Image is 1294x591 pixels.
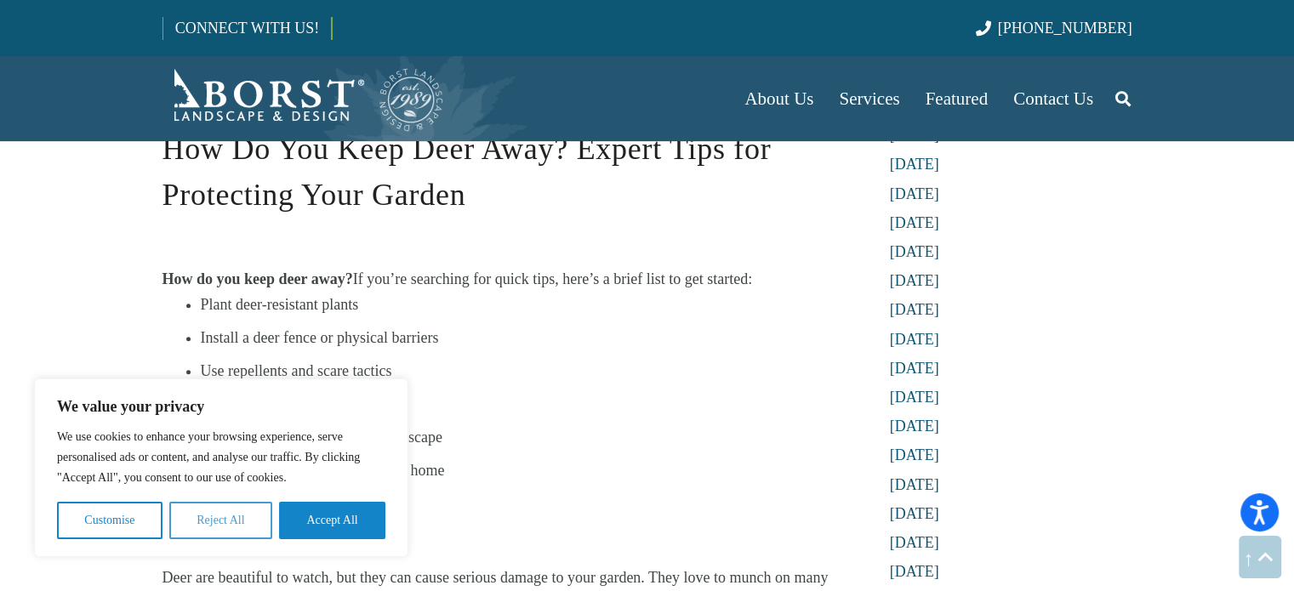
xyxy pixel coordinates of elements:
[201,424,841,450] li: Create varying levels in your landscape
[732,56,826,141] a: About Us
[890,214,939,231] a: [DATE]
[890,476,939,493] a: [DATE]
[162,65,445,133] a: Borst-Logo
[57,502,162,539] button: Customise
[201,457,841,483] li: Keep favored plants close to your home
[201,491,841,516] li: Use motion-activated lights
[1106,77,1140,120] a: Search
[890,243,939,260] a: [DATE]
[890,272,939,289] a: [DATE]
[890,301,939,318] a: [DATE]
[890,156,939,173] a: [DATE]
[57,427,385,488] p: We use cookies to enhance your browsing experience, serve personalised ads or content, and analys...
[201,358,841,384] li: Use repellents and scare tactics
[169,502,272,539] button: Reject All
[826,56,912,141] a: Services
[890,389,939,406] a: [DATE]
[890,534,939,551] a: [DATE]
[201,325,841,350] li: Install a deer fence or physical barriers
[890,418,939,435] a: [DATE]
[976,20,1132,37] a: [PHONE_NUMBER]
[926,88,988,109] span: Featured
[201,292,841,317] li: Plant deer-resistant plants
[162,266,841,292] p: If you’re searching for quick tips, here’s a brief list to get started:
[279,502,385,539] button: Accept All
[890,185,939,202] a: [DATE]
[201,391,841,417] li: Maintain a clean and tidy garden
[998,20,1132,37] span: [PHONE_NUMBER]
[1239,536,1281,578] a: Back to top
[890,563,939,580] a: [DATE]
[162,270,353,287] strong: How do you keep deer away?
[1000,56,1106,141] a: Contact Us
[163,8,331,48] a: CONNECT WITH US!
[890,505,939,522] a: [DATE]
[890,446,939,463] a: [DATE]
[162,103,841,218] h2: How Do You Keep Deer Away? Expert Tips for Protecting Your Garden
[1013,88,1093,109] span: Contact Us
[913,56,1000,141] a: Featured
[890,331,939,348] a: [DATE]
[839,88,899,109] span: Services
[57,396,385,417] p: We value your privacy
[744,88,813,109] span: About Us
[890,360,939,377] a: [DATE]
